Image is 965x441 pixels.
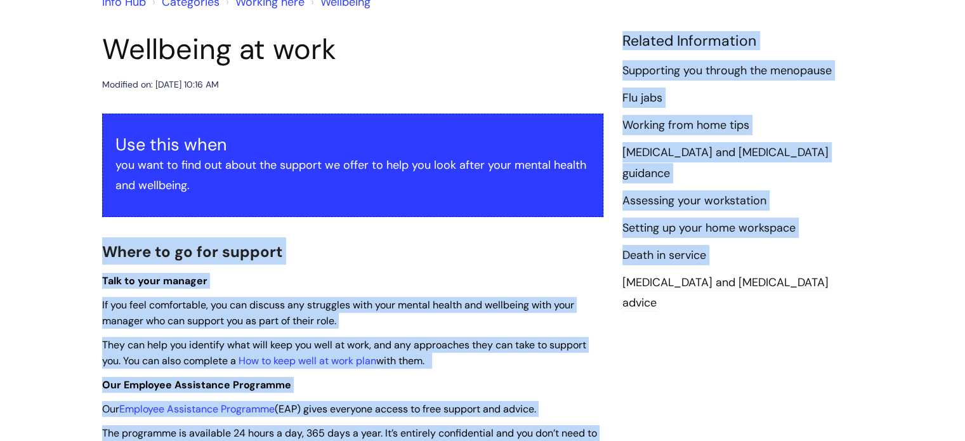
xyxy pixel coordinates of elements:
span: If you feel comfortable, you can discuss any struggles with your mental health and wellbeing with... [102,298,574,327]
a: Flu jabs [622,90,662,107]
span: Where to go for support [102,242,282,261]
span: Talk to your manager [102,274,207,287]
span: with them. [376,354,424,367]
a: Employee Assistance Programme [119,402,275,416]
a: [MEDICAL_DATA] and [MEDICAL_DATA] advice [622,275,829,312]
p: you want to find out about the support we offer to help you look after your mental health and wel... [115,155,590,196]
a: Assessing your workstation [622,193,766,209]
a: How to keep well at work plan [239,354,376,367]
a: Setting up your home workspace [622,220,796,237]
h1: Wellbeing at work [102,32,603,67]
a: Working from home tips [622,117,749,134]
div: Modified on: [DATE] 10:16 AM [102,77,219,93]
a: Supporting you through the menopause [622,63,832,79]
h3: Use this when [115,135,590,155]
a: Death in service [622,247,706,264]
span: Our Employee Assistance Programme [102,378,291,392]
a: [MEDICAL_DATA] and [MEDICAL_DATA] guidance [622,145,829,181]
span: They can help you identify what will keep you well at work, and any approaches they can take to s... [102,338,586,367]
span: Our (EAP) gives everyone access to free support and advice. [102,402,536,416]
h4: Related Information [622,32,863,50]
